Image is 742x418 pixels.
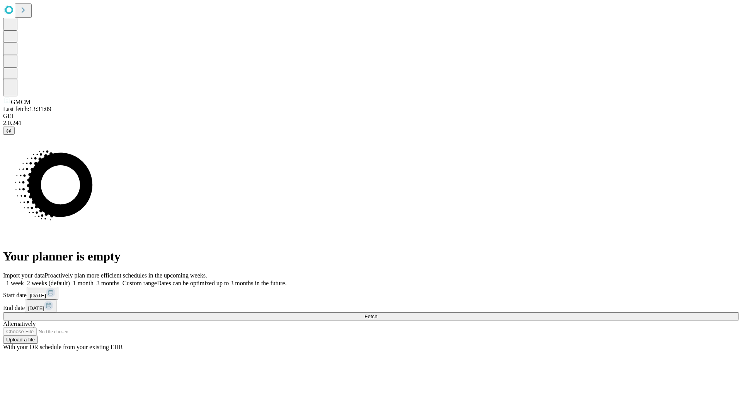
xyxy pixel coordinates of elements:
[3,336,38,344] button: Upload a file
[157,280,286,286] span: Dates can be optimized up to 3 months in the future.
[27,287,58,300] button: [DATE]
[28,305,44,311] span: [DATE]
[73,280,94,286] span: 1 month
[3,312,739,320] button: Fetch
[3,287,739,300] div: Start date
[3,120,739,127] div: 2.0.241
[3,344,123,350] span: With your OR schedule from your existing EHR
[3,249,739,264] h1: Your planner is empty
[11,99,31,105] span: GMCM
[3,106,51,112] span: Last fetch: 13:31:09
[27,280,70,286] span: 2 weeks (default)
[3,272,45,279] span: Import your data
[30,293,46,298] span: [DATE]
[6,280,24,286] span: 1 week
[3,300,739,312] div: End date
[25,300,56,312] button: [DATE]
[3,127,15,135] button: @
[97,280,119,286] span: 3 months
[6,128,12,134] span: @
[3,113,739,120] div: GEI
[3,320,36,327] span: Alternatively
[45,272,207,279] span: Proactively plan more efficient schedules in the upcoming weeks.
[123,280,157,286] span: Custom range
[364,313,377,319] span: Fetch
